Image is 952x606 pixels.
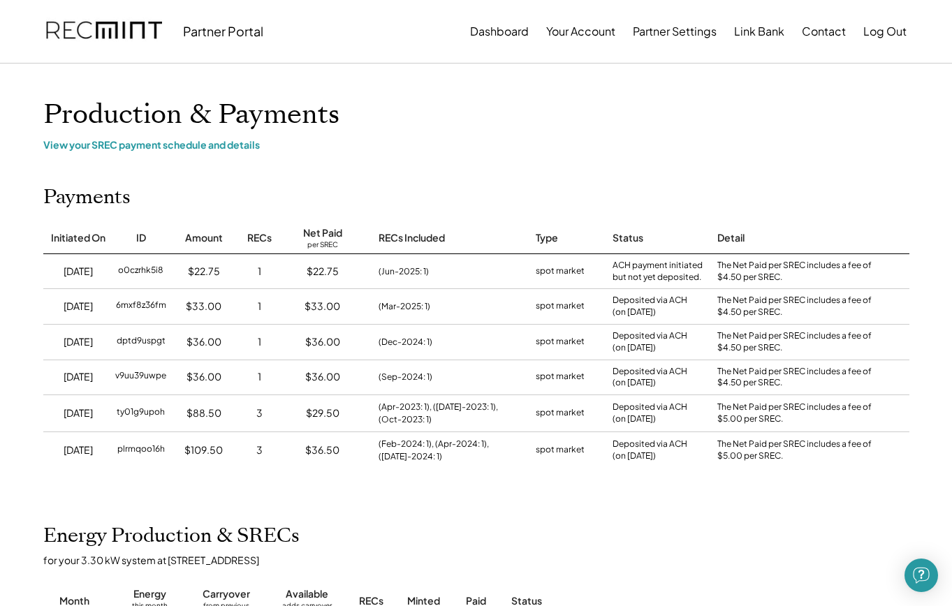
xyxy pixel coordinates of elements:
[613,295,687,318] div: Deposited via ACH (on [DATE])
[613,401,687,425] div: Deposited via ACH (on [DATE])
[717,260,878,283] div: The Net Paid per SREC includes a fee of $4.50 per SREC.
[305,370,340,384] div: $36.00
[115,370,166,384] div: v9uu39uwpe
[117,406,165,420] div: ty01g9upoh
[64,265,93,279] div: [DATE]
[117,443,165,457] div: plrmqoo16h
[183,23,263,39] div: Partner Portal
[247,231,272,245] div: RECs
[117,335,166,349] div: dptd9uspgt
[184,443,223,457] div: $109.50
[64,300,93,313] div: [DATE]
[258,265,261,279] div: 1
[379,265,429,278] div: (Jun-2025: 1)
[186,300,221,313] div: $33.00
[51,231,105,245] div: Initiated On
[613,366,687,390] div: Deposited via ACH (on [DATE])
[717,231,745,245] div: Detail
[43,98,909,131] h1: Production & Payments
[43,138,909,151] div: View your SREC payment schedule and details
[116,300,166,313] div: 6mxf8z36fm
[303,226,342,240] div: Net Paid
[305,300,340,313] div: $33.00
[258,335,261,349] div: 1
[536,231,558,245] div: Type
[307,240,338,251] div: per SREC
[717,295,878,318] div: The Net Paid per SREC includes a fee of $4.50 per SREC.
[379,300,430,313] div: (Mar-2025: 1)
[43,524,300,548] h2: Energy Production & SRECs
[46,8,162,55] img: recmint-logotype%403x.png
[258,300,261,313] div: 1
[136,231,146,245] div: ID
[118,265,163,279] div: o0czrhk5i8
[186,335,221,349] div: $36.00
[256,443,263,457] div: 3
[536,300,585,313] div: spot market
[186,406,221,420] div: $88.50
[43,554,923,566] div: for your 3.30 kW system at [STREET_ADDRESS]
[185,231,223,245] div: Amount
[64,443,93,457] div: [DATE]
[536,443,585,457] div: spot market
[379,371,432,383] div: (Sep-2024: 1)
[286,587,328,601] div: Available
[546,17,615,45] button: Your Account
[802,17,846,45] button: Contact
[305,335,340,349] div: $36.00
[379,231,445,245] div: RECs Included
[717,366,878,390] div: The Net Paid per SREC includes a fee of $4.50 per SREC.
[43,186,131,209] h2: Payments
[717,330,878,354] div: The Net Paid per SREC includes a fee of $4.50 per SREC.
[613,260,703,283] div: ACH payment initiated but not yet deposited.
[633,17,717,45] button: Partner Settings
[305,443,339,457] div: $36.50
[863,17,907,45] button: Log Out
[186,370,221,384] div: $36.00
[905,559,938,592] div: Open Intercom Messenger
[379,336,432,348] div: (Dec-2024: 1)
[734,17,784,45] button: Link Bank
[307,265,339,279] div: $22.75
[613,438,687,462] div: Deposited via ACH (on [DATE])
[306,406,339,420] div: $29.50
[256,406,263,420] div: 3
[536,265,585,279] div: spot market
[379,401,522,426] div: (Apr-2023: 1), ([DATE]-2023: 1), (Oct-2023: 1)
[258,370,261,384] div: 1
[188,265,220,279] div: $22.75
[536,370,585,384] div: spot market
[536,335,585,349] div: spot market
[379,438,522,463] div: (Feb-2024: 1), (Apr-2024: 1), ([DATE]-2024: 1)
[64,370,93,384] div: [DATE]
[64,406,93,420] div: [DATE]
[64,335,93,349] div: [DATE]
[613,330,687,354] div: Deposited via ACH (on [DATE])
[717,401,878,425] div: The Net Paid per SREC includes a fee of $5.00 per SREC.
[536,406,585,420] div: spot market
[470,17,529,45] button: Dashboard
[133,587,166,601] div: Energy
[613,231,643,245] div: Status
[203,587,250,601] div: Carryover
[717,438,878,462] div: The Net Paid per SREC includes a fee of $5.00 per SREC.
